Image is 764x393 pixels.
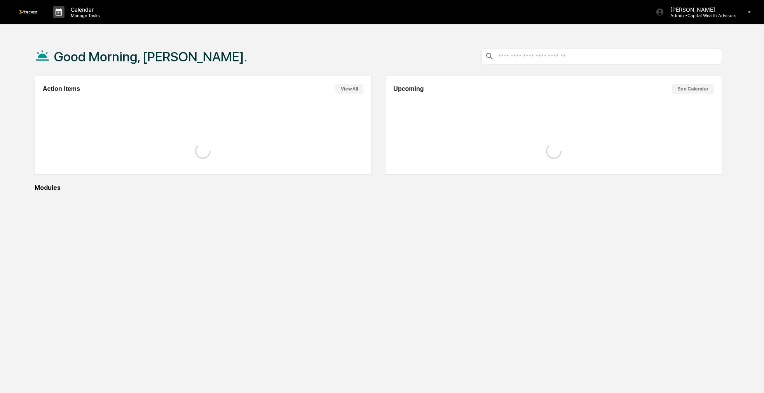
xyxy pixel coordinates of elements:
p: Manage Tasks [65,13,104,18]
button: See Calendar [672,84,714,94]
div: Modules [35,184,722,191]
img: logo [19,10,37,14]
p: Calendar [65,6,104,13]
p: Admin • Capital Wealth Advisors [664,13,736,18]
h1: Good Morning, [PERSON_NAME]. [54,49,247,64]
p: [PERSON_NAME] [664,6,736,13]
button: View All [335,84,363,94]
h2: Action Items [43,85,80,92]
h2: Upcoming [393,85,424,92]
